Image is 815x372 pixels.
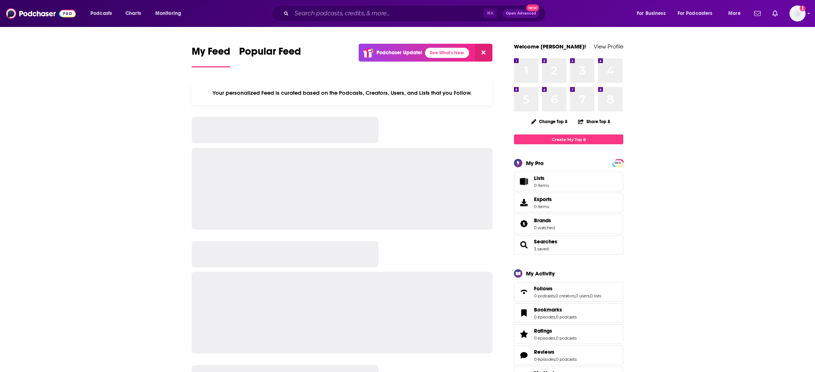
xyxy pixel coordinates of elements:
button: Show profile menu [789,5,806,21]
a: 0 podcasts [556,357,577,362]
img: User Profile [789,5,806,21]
button: Change Top 8 [527,117,572,126]
a: Welcome [PERSON_NAME]! [514,43,586,50]
span: , [575,293,576,298]
span: More [728,8,741,19]
button: open menu [723,8,750,19]
a: Create My Top 8 [514,134,623,144]
span: Monitoring [155,8,181,19]
div: Your personalized Feed is curated based on the Podcasts, Creators, Users, and Lists that you Follow. [192,81,492,105]
a: Show notifications dropdown [751,7,764,20]
span: Logged in as sashagoldin [789,5,806,21]
a: Searches [516,240,531,250]
svg: Add a profile image [800,5,806,11]
a: 0 podcasts [556,336,577,341]
a: See What's New [425,48,469,58]
a: 0 episodes [534,336,555,341]
div: Search podcasts, credits, & more... [278,5,553,22]
a: Show notifications dropdown [769,7,781,20]
span: Follows [534,285,553,292]
input: Search podcasts, credits, & more... [292,8,483,19]
span: For Business [637,8,666,19]
a: Bookmarks [534,306,577,313]
button: open menu [85,8,121,19]
span: Popular Feed [239,45,301,62]
span: , [555,314,556,320]
button: Open AdvancedNew [503,9,539,18]
span: Searches [514,235,623,255]
span: Bookmarks [514,303,623,323]
span: My Feed [192,45,230,62]
a: 0 podcasts [534,293,555,298]
a: 0 lists [590,293,601,298]
img: Podchaser - Follow, Share and Rate Podcasts [6,7,76,20]
span: Follows [514,282,623,302]
a: 0 creators [555,293,575,298]
span: New [526,4,539,11]
p: Podchaser Update! [377,50,422,56]
a: Reviews [516,350,531,360]
a: Brands [534,217,555,224]
span: Brands [514,214,623,234]
button: open menu [632,8,675,19]
span: Reviews [514,345,623,365]
span: Exports [516,197,531,208]
a: 0 watched [534,225,555,230]
button: open menu [673,8,723,19]
span: Ratings [534,328,552,334]
span: , [555,336,556,341]
span: Open Advanced [506,12,536,15]
a: 3 saved [534,246,549,251]
a: Brands [516,219,531,229]
button: Share Top 8 [578,114,611,129]
span: Podcasts [90,8,112,19]
span: For Podcasters [678,8,713,19]
span: Lists [534,175,545,181]
a: 0 episodes [534,314,555,320]
span: Exports [534,196,552,203]
span: Ratings [514,324,623,344]
div: My Pro [526,160,544,167]
div: My Activity [526,270,555,277]
span: Reviews [534,349,554,355]
a: Popular Feed [239,45,301,67]
a: 0 podcasts [556,314,577,320]
span: 0 items [534,183,549,188]
a: Searches [534,238,557,245]
a: PRO [613,160,622,165]
a: 0 episodes [534,357,555,362]
a: Follows [516,287,531,297]
span: Lists [534,175,549,181]
a: Reviews [534,349,577,355]
a: My Feed [192,45,230,67]
a: 0 users [576,293,589,298]
a: Follows [534,285,601,292]
span: , [555,357,556,362]
a: Ratings [534,328,577,334]
span: Brands [534,217,551,224]
span: Bookmarks [534,306,562,313]
button: open menu [150,8,191,19]
a: View Profile [594,43,623,50]
span: Charts [125,8,141,19]
a: Exports [514,193,623,212]
span: 0 items [534,204,552,209]
a: Ratings [516,329,531,339]
span: ⌘ K [483,9,497,18]
a: Bookmarks [516,308,531,318]
a: Lists [514,172,623,191]
a: Charts [121,8,145,19]
span: Lists [516,176,531,187]
span: , [555,293,555,298]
